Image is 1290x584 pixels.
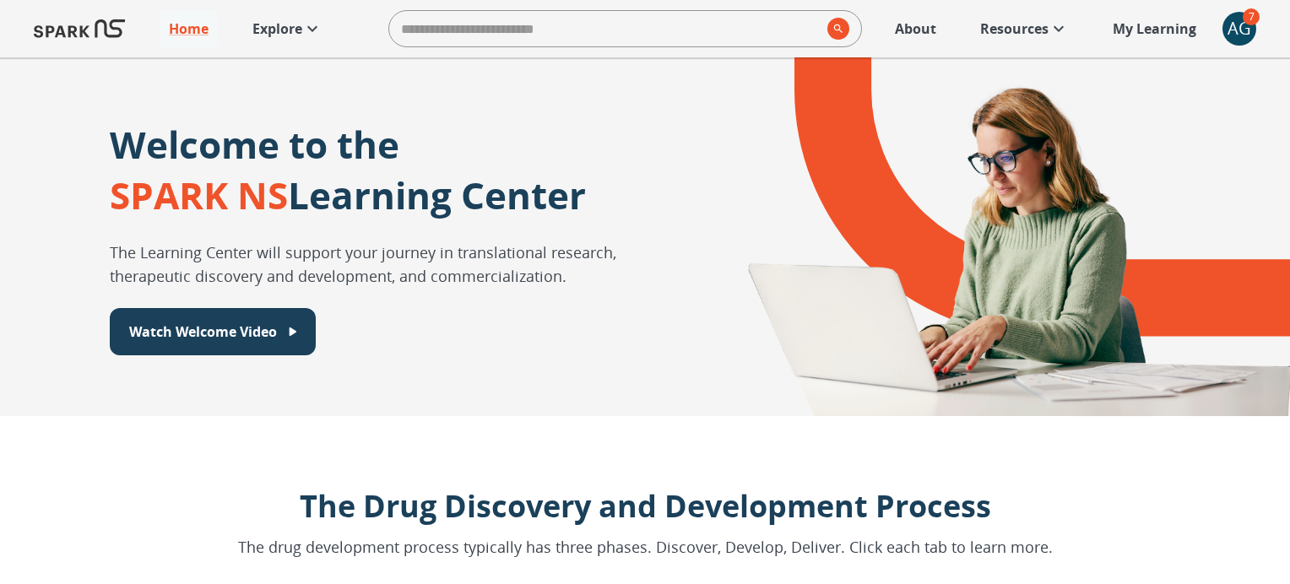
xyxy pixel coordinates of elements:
a: Home [160,10,217,47]
p: About [895,19,936,39]
p: The Learning Center will support your journey in translational research, therapeutic discovery an... [110,241,700,288]
p: Resources [980,19,1049,39]
span: SPARK NS [110,170,288,220]
a: About [886,10,945,47]
p: Welcome to the Learning Center [110,119,586,220]
button: search [821,11,849,46]
p: Explore [252,19,302,39]
span: 7 [1243,8,1260,25]
a: Resources [972,10,1077,47]
button: account of current user [1222,12,1256,46]
p: The Drug Discovery and Development Process [238,484,1053,529]
button: Watch Welcome Video [110,308,316,355]
a: My Learning [1104,10,1206,47]
div: A montage of drug development icons and a SPARK NS logo design element [700,57,1290,416]
img: Logo of SPARK at Stanford [34,8,125,49]
p: The drug development process typically has three phases. Discover, Develop, Deliver. Click each t... [238,536,1053,559]
div: AG [1222,12,1256,46]
p: Watch Welcome Video [129,322,277,342]
p: Home [169,19,209,39]
p: My Learning [1113,19,1196,39]
a: Explore [244,10,331,47]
